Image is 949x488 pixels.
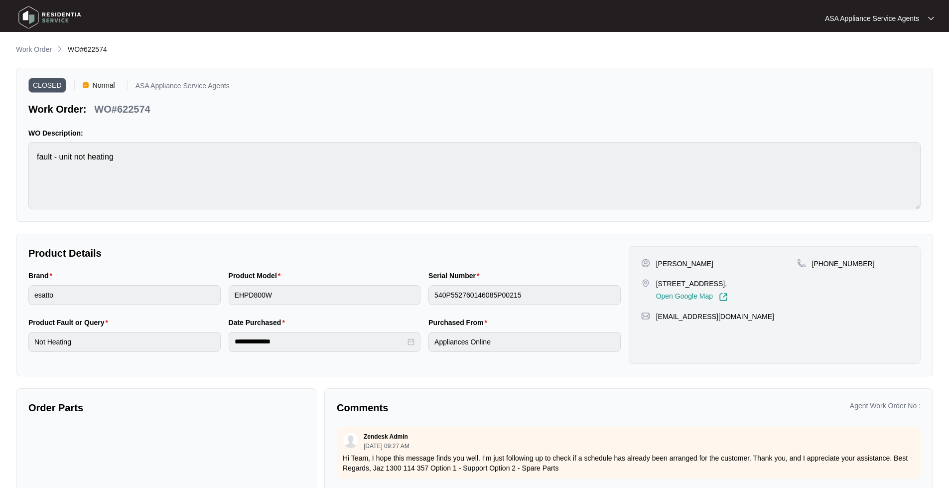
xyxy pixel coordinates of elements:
p: ASA Appliance Service Agents [825,13,919,23]
img: dropdown arrow [928,16,934,21]
img: Link-External [719,293,728,302]
p: Work Order: [28,102,86,116]
label: Serial Number [428,271,483,281]
img: user.svg [343,433,358,448]
label: Purchased From [428,318,491,327]
p: Comments [337,401,622,415]
img: map-pin [641,312,650,321]
input: Product Fault or Query [28,332,221,352]
p: Zendesk Admin [364,433,408,441]
input: Serial Number [428,285,621,305]
label: Brand [28,271,56,281]
img: residentia service logo [15,2,85,32]
p: WO Description: [28,128,921,138]
span: WO#622574 [68,45,107,53]
img: map-pin [641,279,650,288]
input: Purchased From [428,332,621,352]
a: Open Google Map [656,293,728,302]
p: [EMAIL_ADDRESS][DOMAIN_NAME] [656,312,774,322]
p: [STREET_ADDRESS], [656,279,728,289]
span: CLOSED [28,78,66,93]
img: chevron-right [56,45,64,53]
p: Agent Work Order No : [850,401,921,411]
label: Product Fault or Query [28,318,112,327]
span: Normal [89,78,119,93]
a: Work Order [14,44,54,55]
p: Hi Team, I hope this message finds you well. I’m just following up to check if a schedule has alr... [343,453,915,473]
img: user-pin [641,259,650,268]
input: Date Purchased [235,336,406,347]
p: ASA Appliance Service Agents [136,82,230,93]
p: Product Details [28,246,621,260]
p: WO#622574 [94,102,150,116]
label: Product Model [229,271,285,281]
textarea: fault - unit not heating [28,142,921,209]
input: Product Model [229,285,421,305]
p: Order Parts [28,401,304,415]
img: map-pin [797,259,806,268]
img: Vercel Logo [83,82,89,88]
p: [PERSON_NAME] [656,259,713,269]
p: Work Order [16,44,52,54]
input: Brand [28,285,221,305]
p: [DATE] 09:27 AM [364,443,409,449]
p: [PHONE_NUMBER] [812,259,875,269]
label: Date Purchased [229,318,289,327]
